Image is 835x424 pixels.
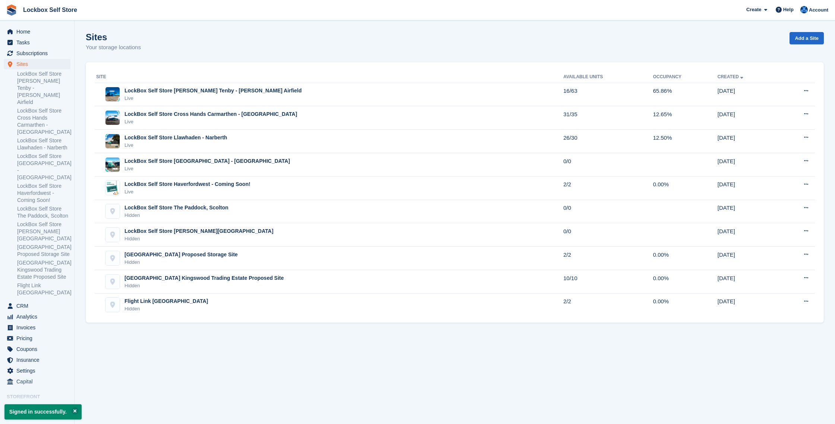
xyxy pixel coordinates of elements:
span: Coupons [16,344,61,354]
a: [GEOGRAPHIC_DATA] Proposed Storage Site [17,244,70,258]
td: [DATE] [718,223,779,247]
img: stora-icon-8386f47178a22dfd0bd8f6a31ec36ba5ce8667c1dd55bd0f319d3a0aa187defe.svg [6,4,17,16]
a: menu [4,355,70,365]
div: [GEOGRAPHIC_DATA] Kingswood Trading Estate Proposed Site [125,274,284,282]
a: menu [4,37,70,48]
a: menu [4,311,70,322]
img: Image of LockBox Self Store Cross Hands Carmarthen - Parc Mawr site [105,111,120,125]
span: Tasks [16,37,61,48]
td: 2/2 [563,293,653,316]
a: menu [4,59,70,69]
img: Image of LockBox Self Store Haverfordwest - Coming Soon! site [105,181,120,195]
td: 31/35 [563,106,653,130]
span: Insurance [16,355,61,365]
td: 12.65% [653,106,718,130]
td: 2/2 [563,176,653,200]
div: Live [125,165,290,173]
p: Your storage locations [86,43,141,52]
td: 0.00% [653,247,718,270]
a: menu [4,333,70,344]
span: Create [746,6,761,13]
a: menu [4,322,70,333]
th: Available Units [563,71,653,83]
td: 26/30 [563,130,653,153]
img: Pembroke Dock Kingswood Trading Estate Proposed Site site image placeholder [105,275,120,289]
span: CRM [16,301,61,311]
span: Sites [16,59,61,69]
td: 0/0 [563,200,653,223]
td: [DATE] [718,83,779,106]
div: LockBox Self Store Llawhaden - Narberth [125,134,227,142]
div: LockBox Self Store Haverfordwest - Coming Soon! [125,180,250,188]
td: 0/0 [563,153,653,177]
div: Hidden [125,305,208,313]
div: LockBox Self Store [PERSON_NAME][GEOGRAPHIC_DATA] [125,227,273,235]
span: Home [16,26,61,37]
a: Lockbox Self Store [20,4,80,16]
td: [DATE] [718,270,779,294]
span: Settings [16,366,61,376]
a: LockBox Self Store [GEOGRAPHIC_DATA] - [GEOGRAPHIC_DATA] [17,153,70,181]
div: LockBox Self Store Cross Hands Carmarthen - [GEOGRAPHIC_DATA] [125,110,297,118]
div: LockBox Self Store [PERSON_NAME] Tenby - [PERSON_NAME] Airfield [125,87,302,95]
a: menu [4,26,70,37]
td: 2/2 [563,247,653,270]
a: Flight Link [GEOGRAPHIC_DATA] [17,282,70,296]
th: Occupancy [653,71,718,83]
img: LockBox Self Store The Paddock, Scolton site image placeholder [105,204,120,218]
span: Capital [16,376,61,387]
span: Pricing [16,333,61,344]
div: Hidden [125,212,229,219]
td: 10/10 [563,270,653,294]
td: [DATE] [718,293,779,316]
td: 65.86% [653,83,718,106]
a: Created [718,74,745,79]
a: menu [4,344,70,354]
td: 0.00% [653,270,718,294]
td: 0.00% [653,176,718,200]
div: LockBox Self Store [GEOGRAPHIC_DATA] - [GEOGRAPHIC_DATA] [125,157,290,165]
h1: Sites [86,32,141,42]
img: LockBox Self Store Waterston, Milford site image placeholder [105,228,120,242]
img: Pembroke Dock Proposed Storage Site site image placeholder [105,251,120,265]
th: Site [95,71,563,83]
a: menu [4,366,70,376]
a: menu [4,301,70,311]
div: LockBox Self Store The Paddock, Scolton [125,204,229,212]
td: [DATE] [718,153,779,177]
div: Flight Link [GEOGRAPHIC_DATA] [125,297,208,305]
p: Signed in successfully. [4,404,82,420]
a: LockBox Self Store The Paddock, Scolton [17,205,70,219]
span: Account [809,6,828,14]
div: Live [125,118,297,126]
td: [DATE] [718,176,779,200]
span: Analytics [16,311,61,322]
div: Live [125,95,302,102]
span: Subscriptions [16,48,61,58]
a: LockBox Self Store [PERSON_NAME][GEOGRAPHIC_DATA] [17,221,70,242]
img: Naomi Davies [800,6,808,13]
td: [DATE] [718,130,779,153]
div: Hidden [125,235,273,243]
span: Help [783,6,794,13]
a: LockBox Self Store Cross Hands Carmarthen - [GEOGRAPHIC_DATA] [17,107,70,136]
img: Flight Link New Depot site image placeholder [105,298,120,312]
td: 0/0 [563,223,653,247]
div: Hidden [125,282,284,289]
div: [GEOGRAPHIC_DATA] Proposed Storage Site [125,251,238,259]
div: Live [125,142,227,149]
div: Hidden [125,259,238,266]
a: menu [4,48,70,58]
a: LockBox Self Store Haverfordwest - Coming Soon! [17,183,70,204]
a: [GEOGRAPHIC_DATA] Kingswood Trading Estate Proposed Site [17,259,70,281]
span: Invoices [16,322,61,333]
td: 0.00% [653,293,718,316]
a: Add a Site [790,32,824,44]
td: [DATE] [718,200,779,223]
img: Image of LockBox Self Store Carew Tenby - Carew Airfield site [105,87,120,101]
a: LockBox Self Store [PERSON_NAME] Tenby - [PERSON_NAME] Airfield [17,70,70,106]
img: Image of LockBox Self Store East Cardiff - Ocean Park site [105,158,120,172]
a: menu [4,376,70,387]
div: Live [125,188,250,196]
img: Image of LockBox Self Store Llawhaden - Narberth site [105,134,120,148]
